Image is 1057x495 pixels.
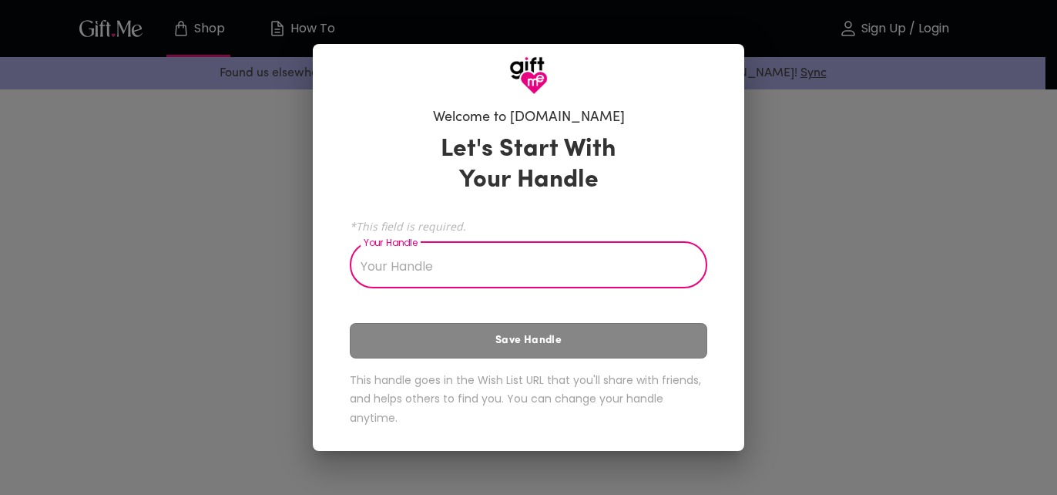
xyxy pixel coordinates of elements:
[509,56,548,95] img: GiftMe Logo
[421,134,636,196] h3: Let's Start With Your Handle
[350,219,707,234] span: *This field is required.
[433,109,625,127] h6: Welcome to [DOMAIN_NAME]
[350,245,690,288] input: Your Handle
[350,371,707,428] h6: This handle goes in the Wish List URL that you'll share with friends, and helps others to find yo...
